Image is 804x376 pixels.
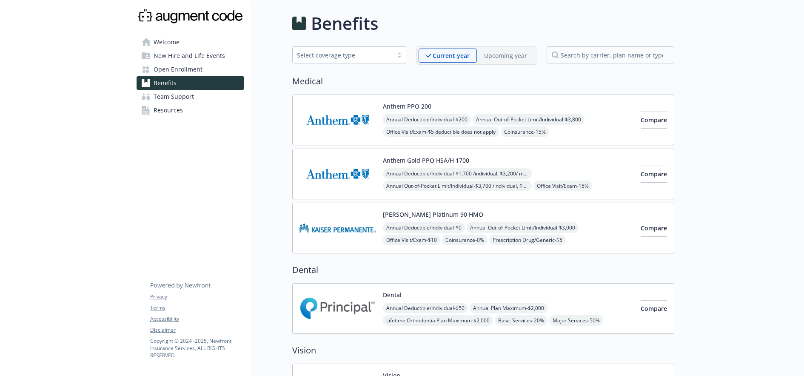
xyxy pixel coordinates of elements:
[383,222,465,233] span: Annual Deductible/Individual - $0
[383,210,483,219] button: [PERSON_NAME] Platinum 90 HMO
[154,49,225,63] span: New Hire and Life Events
[137,63,244,76] a: Open Enrollment
[299,156,376,192] img: Anthem Blue Cross carrier logo
[137,76,244,90] a: Benefits
[467,222,579,233] span: Annual Out-of-Pocket Limit/Individual - $3,000
[501,126,549,137] span: Coinsurance - 15%
[383,235,440,245] span: Office Visit/Exam - $10
[383,114,471,125] span: Annual Deductible/Individual - $200
[137,103,244,117] a: Resources
[495,315,547,326] span: Basic Services - 20%
[297,51,389,60] div: Select coverage type
[383,156,469,165] button: Anthem Gold PPO HSA/H 1700
[137,90,244,103] a: Team Support
[292,344,674,357] h2: Vision
[299,102,376,138] img: Anthem Blue Cross carrier logo
[641,112,667,129] button: Compare
[154,90,194,103] span: Team Support
[137,35,244,49] a: Welcome
[641,224,667,232] span: Compare
[383,181,532,191] span: Annual Out-of-Pocket Limit/Individual - $3,700 /individual, $3,700/ member
[150,304,244,312] a: Terms
[473,114,584,125] span: Annual Out-of-Pocket Limit/Individual - $3,800
[150,326,244,334] a: Disclaimer
[442,235,488,245] span: Coinsurance - 0%
[383,168,532,179] span: Annual Deductible/Individual - $1,700 /individual, $3,200/ member
[383,102,431,111] button: Anthem PPO 200
[383,126,499,137] span: Office Visit/Exam - $5 deductible does not apply
[383,303,468,313] span: Annual Deductible/Individual - $50
[299,210,376,246] img: Kaiser Permanente Insurance Company carrier logo
[489,235,566,245] span: Prescription Drug/Generic - $5
[150,315,244,323] a: Accessibility
[641,304,667,313] span: Compare
[154,103,183,117] span: Resources
[311,11,378,36] h1: Benefits
[154,63,202,76] span: Open Enrollment
[547,46,674,63] input: search by carrier, plan name or type
[641,220,667,237] button: Compare
[641,116,667,124] span: Compare
[154,76,177,90] span: Benefits
[383,315,493,326] span: Lifetime Orthodontia Plan Maximum - $2,000
[641,300,667,317] button: Compare
[641,170,667,178] span: Compare
[433,51,470,60] p: Current year
[383,290,402,299] button: Dental
[641,166,667,183] button: Compare
[549,315,603,326] span: Major Services - 50%
[150,293,244,301] a: Privacy
[470,303,547,313] span: Annual Plan Maximum - $2,000
[150,337,244,359] p: Copyright © 2024 - 2025 , Newfront Insurance Services, ALL RIGHTS RESERVED
[484,51,527,60] p: Upcoming year
[299,290,376,327] img: Principal Financial Group Inc carrier logo
[292,264,674,276] h2: Dental
[137,49,244,63] a: New Hire and Life Events
[292,75,674,88] h2: Medical
[154,35,180,49] span: Welcome
[533,181,592,191] span: Office Visit/Exam - 15%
